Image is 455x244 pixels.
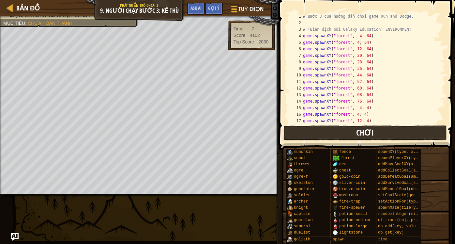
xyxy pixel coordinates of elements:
[234,25,244,32] div: Time
[11,233,19,241] button: Ask AI
[294,174,308,179] span: ogre-f
[288,98,303,105] div: 14
[333,149,338,155] img: portrait.png
[339,218,370,222] span: potion-medium
[378,150,423,154] span: spawnXY(type, x, y)
[333,218,338,223] img: portrait.png
[333,162,338,167] img: portrait.png
[339,224,367,229] span: potion-large
[294,156,306,160] span: scout
[287,218,293,223] img: portrait.png
[333,180,338,186] img: portrait.png
[288,13,303,20] div: 1
[288,20,303,26] div: 2
[190,5,202,11] span: Ask AI
[250,32,260,39] div: 4102
[339,212,367,216] span: potion-small
[287,149,293,155] img: portrait.png
[294,218,313,222] span: guardian
[378,230,404,235] span: db.get(key)
[288,46,303,52] div: 6
[3,21,25,26] span: Mục tiêu
[294,168,303,173] span: ogre
[238,5,264,13] span: Tuỳ chọn
[288,72,303,78] div: 10
[288,65,303,72] div: 9
[288,124,303,131] div: 18
[287,168,293,173] img: portrait.png
[333,193,338,198] img: portrait.png
[339,230,363,235] span: lightstone
[378,237,387,242] span: time
[287,193,293,198] img: portrait.png
[287,237,293,242] img: portrait.png
[333,199,338,204] img: portrait.png
[288,52,303,59] div: 7
[288,105,303,111] div: 15
[287,230,293,235] img: portrait.png
[288,85,303,91] div: 12
[339,174,360,179] span: gold-coin
[333,211,338,217] img: portrait.png
[378,162,423,167] span: addMoveGoalXY(x, y)
[287,224,293,229] img: portrait.png
[333,230,338,235] img: portrait.png
[378,174,427,179] span: addDefeatGoal(amount)
[333,174,338,179] img: portrait.png
[294,230,310,235] span: duelist
[287,205,293,210] img: portrait.png
[287,211,293,217] img: portrait.png
[339,187,365,191] span: bronze-coin
[339,168,351,173] span: chest
[378,224,420,229] span: db.add(key, value)
[339,205,365,210] span: fire-spewer
[294,205,308,210] span: knight
[287,162,293,167] img: portrait.png
[234,32,246,39] div: Score
[378,218,423,222] span: ui.track(obj, prop)
[378,187,439,191] span: addManualGoal(description)
[16,4,40,12] span: Bản đồ
[294,224,310,229] span: samurai
[287,199,293,204] img: portrait.png
[378,205,437,210] span: spawnMaze(tileType, seed)
[294,199,308,204] span: archer
[294,162,310,167] span: thrower
[287,187,293,192] img: portrait.png
[288,118,303,124] div: 17
[339,162,346,167] span: gem
[287,174,293,179] img: portrait.png
[339,193,358,198] span: mushroom
[333,187,338,192] img: portrait.png
[339,199,360,204] span: fire-trap
[294,212,310,216] span: captain
[187,3,205,15] button: Ask AI
[208,5,220,11] span: Gợi ý
[288,59,303,65] div: 8
[294,181,313,185] span: skeleton
[288,26,303,33] div: 3
[333,155,340,161] img: trees_1.png
[341,156,355,160] span: forest
[234,39,254,45] div: Top Score
[288,78,303,85] div: 11
[288,111,303,118] div: 16
[378,181,432,185] span: addSurviveGoal(seconds)
[287,180,293,186] img: portrait.png
[294,187,315,191] span: generator
[287,155,293,161] img: portrait.png
[288,33,303,39] div: 4
[333,224,338,229] img: portrait.png
[25,21,28,26] span: :
[294,193,310,198] span: soldier
[378,193,441,198] span: setGoalState(goal, success)
[283,125,447,140] button: Chơi
[288,39,303,46] div: 5
[333,168,338,173] img: portrait.png
[258,39,268,45] div: 2030
[378,168,430,173] span: addCollectGoal(amount)
[251,25,254,32] div: 7
[333,205,338,210] img: portrait.png
[288,91,303,98] div: 13
[294,150,313,154] span: munchkin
